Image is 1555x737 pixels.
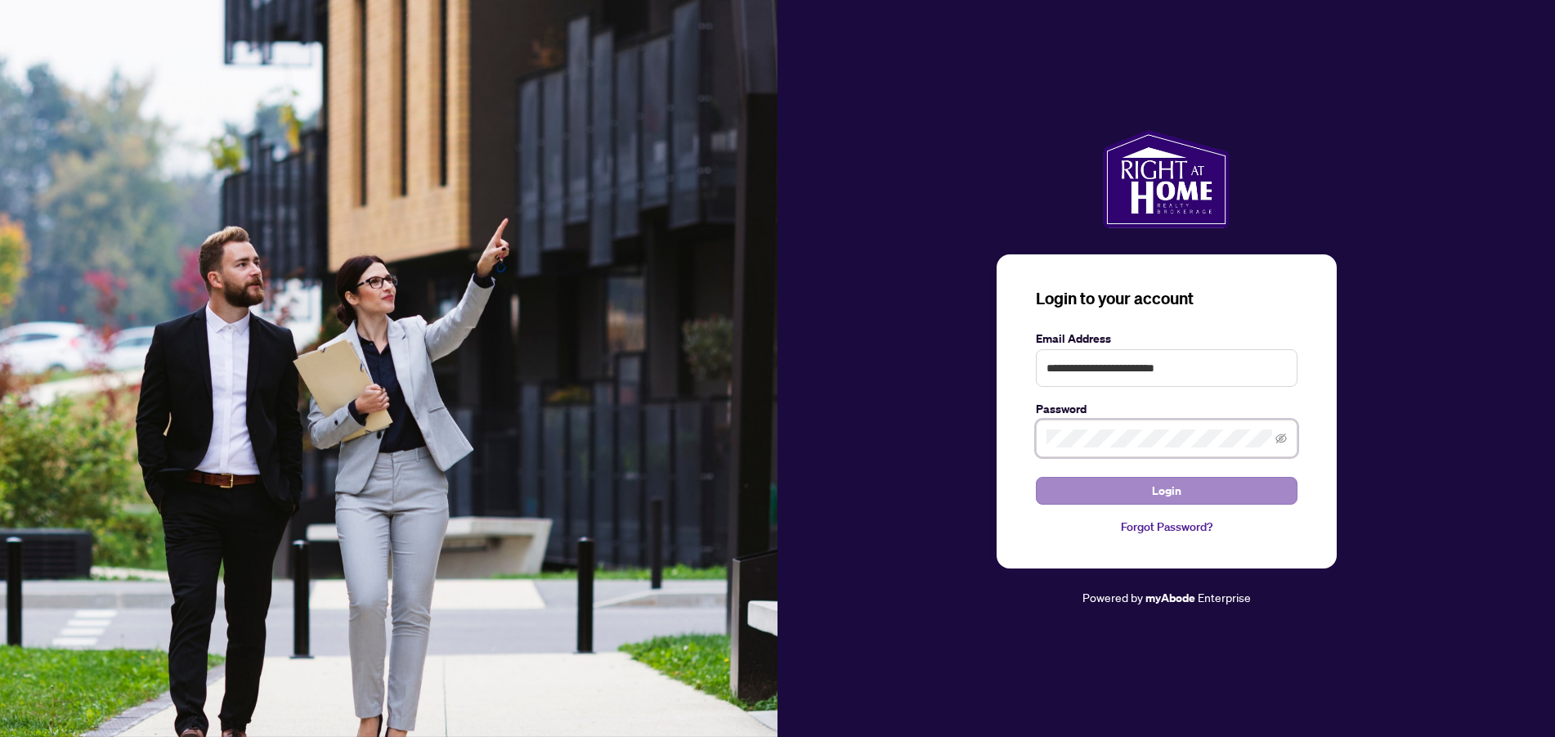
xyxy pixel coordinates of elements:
span: eye-invisible [1275,433,1287,444]
span: Enterprise [1198,590,1251,604]
img: ma-logo [1103,130,1230,228]
a: myAbode [1145,589,1195,607]
span: Powered by [1082,590,1143,604]
a: Forgot Password? [1036,518,1297,536]
span: Login [1152,478,1181,504]
label: Password [1036,400,1297,418]
button: Login [1036,477,1297,505]
h3: Login to your account [1036,287,1297,310]
label: Email Address [1036,330,1297,348]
